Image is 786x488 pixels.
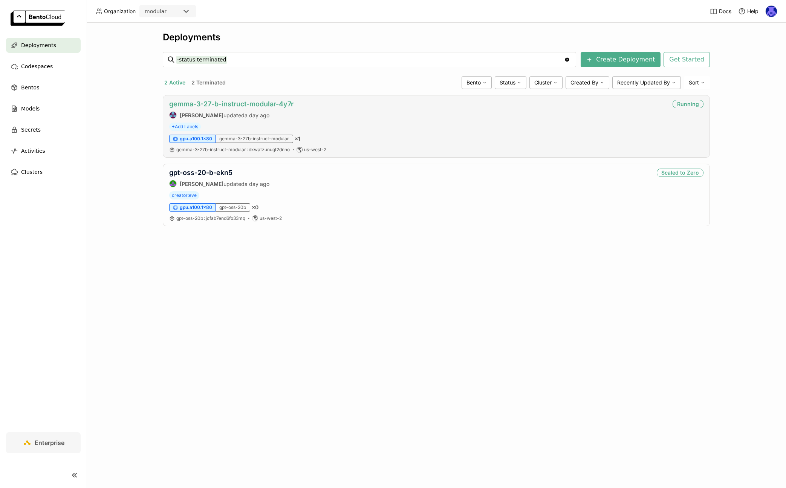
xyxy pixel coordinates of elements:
span: Clusters [21,167,43,176]
span: : [247,147,248,152]
div: Scaled to Zero [657,169,703,177]
span: × 1 [295,135,300,142]
span: Models [21,104,40,113]
div: updated [169,111,294,119]
a: Models [6,101,81,116]
div: Status [495,76,526,89]
span: gpu.a100.1x80 [180,204,212,210]
div: Running [673,100,703,108]
a: gemma-3-27-b-instruct-modular-4y7r [169,100,294,108]
a: gemma-3-27b-instruct-modular:dkwatzunugt2dnno [176,147,290,153]
input: Selected modular. [167,8,168,15]
div: modular [145,8,167,15]
a: Clusters [6,164,81,180]
span: Cluster [534,79,552,86]
span: Recently Updated By [617,79,670,86]
span: gemma-3-27b-instruct-modular dkwatzunugt2dnno [176,147,290,152]
span: Help [747,8,758,15]
span: Secrets [21,125,41,134]
strong: [PERSON_NAME] [180,112,223,118]
span: +Add Labels [169,123,201,131]
span: Enterprise [35,439,64,447]
span: Organization [104,8,136,15]
img: Shenyang Zhao [170,180,176,187]
span: Deployments [21,41,56,50]
div: Sort [684,76,710,89]
span: us-west-2 [304,147,326,153]
a: Activities [6,143,81,158]
a: Deployments [6,38,81,53]
span: Status [500,79,515,86]
button: Get Started [664,52,710,67]
span: Docs [719,8,731,15]
span: creator:eve [169,191,199,199]
div: gemma-3-27b-instruct-modular [216,135,293,143]
span: Bentos [21,83,39,92]
div: updated [169,180,269,187]
span: a day ago [245,112,269,118]
img: Newton Jain [766,6,777,17]
span: Bento [466,79,481,86]
button: 2 Active [163,78,187,87]
span: a day ago [245,181,269,187]
span: Codespaces [21,62,53,71]
button: Create Deployment [581,52,661,67]
div: gpt-oss-20b [216,203,250,212]
button: 2 Terminated [190,78,227,87]
div: Recently Updated By [612,76,681,89]
a: gpt-oss-20b:jcfab7end6fo33mq [176,215,245,221]
div: Deployments [163,32,710,43]
img: Jiang [170,112,176,118]
input: Search [176,54,564,66]
span: × 0 [252,204,258,211]
a: gpt-oss-20-b-ekn5 [169,169,232,176]
span: Sort [689,79,699,86]
span: gpu.a100.1x80 [180,136,212,142]
span: Created By [570,79,598,86]
a: Codespaces [6,59,81,74]
a: Enterprise [6,432,81,453]
svg: Clear value [564,57,570,63]
span: us-west-2 [260,215,282,221]
span: gpt-oss-20b jcfab7end6fo33mq [176,215,245,221]
a: Secrets [6,122,81,137]
a: Bentos [6,80,81,95]
strong: [PERSON_NAME] [180,181,223,187]
span: Activities [21,146,45,155]
a: Docs [710,8,731,15]
div: Created By [566,76,609,89]
div: Help [738,8,758,15]
img: logo [11,11,65,26]
span: : [204,215,205,221]
div: Bento [462,76,492,89]
div: Cluster [529,76,563,89]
